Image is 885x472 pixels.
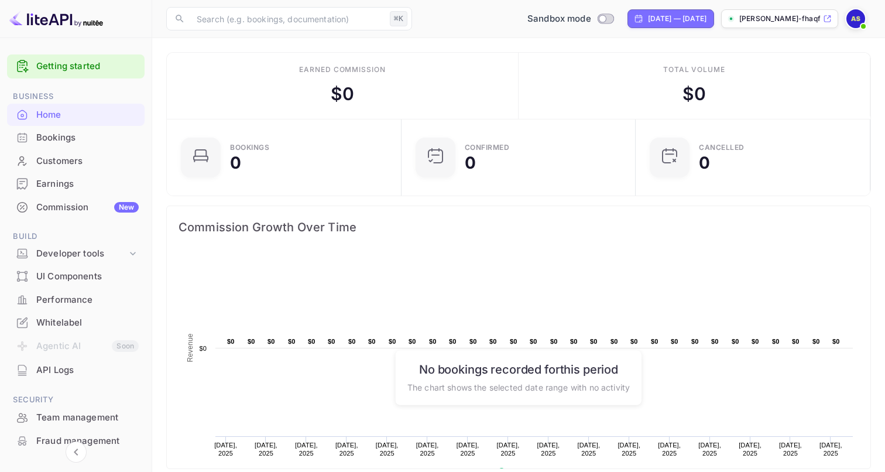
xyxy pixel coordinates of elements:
[227,338,235,345] text: $0
[7,289,145,310] a: Performance
[7,173,145,196] div: Earnings
[550,338,558,345] text: $0
[618,442,640,457] text: [DATE], 2025
[36,131,139,145] div: Bookings
[114,202,139,213] div: New
[9,9,103,28] img: LiteAPI logo
[199,345,207,352] text: $0
[308,338,315,345] text: $0
[537,442,560,457] text: [DATE], 2025
[465,144,510,151] div: Confirmed
[376,442,399,457] text: [DATE], 2025
[36,411,139,425] div: Team management
[299,64,386,75] div: Earned commission
[295,442,318,457] text: [DATE], 2025
[331,81,354,107] div: $ 0
[651,338,658,345] text: $0
[682,81,706,107] div: $ 0
[7,359,145,381] a: API Logs
[7,230,145,243] span: Build
[752,338,759,345] text: $0
[732,338,739,345] text: $0
[698,442,721,457] text: [DATE], 2025
[530,338,537,345] text: $0
[255,442,277,457] text: [DATE], 2025
[36,177,139,191] div: Earnings
[36,316,139,330] div: Whitelabel
[739,13,821,24] p: [PERSON_NAME]-fhaqf.[PERSON_NAME]...
[267,338,275,345] text: $0
[179,218,859,237] span: Commission Growth Over Time
[416,442,439,457] text: [DATE], 2025
[230,144,269,151] div: Bookings
[7,150,145,172] a: Customers
[390,11,407,26] div: ⌘K
[190,7,385,30] input: Search (e.g. bookings, documentation)
[7,150,145,173] div: Customers
[711,338,719,345] text: $0
[577,442,600,457] text: [DATE], 2025
[407,362,630,376] h6: No bookings recorded for this period
[658,442,681,457] text: [DATE], 2025
[527,12,591,26] span: Sandbox mode
[699,155,710,171] div: 0
[36,293,139,307] div: Performance
[248,338,255,345] text: $0
[671,338,678,345] text: $0
[489,338,497,345] text: $0
[36,270,139,283] div: UI Components
[497,442,520,457] text: [DATE], 2025
[288,338,296,345] text: $0
[699,144,745,151] div: CANCELLED
[7,126,145,149] div: Bookings
[648,13,706,24] div: [DATE] — [DATE]
[7,312,145,333] a: Whitelabel
[7,394,145,406] span: Security
[36,364,139,377] div: API Logs
[792,338,800,345] text: $0
[36,435,139,448] div: Fraud management
[7,173,145,194] a: Earnings
[36,155,139,168] div: Customers
[630,338,638,345] text: $0
[7,312,145,334] div: Whitelabel
[449,338,457,345] text: $0
[663,64,726,75] div: Total volume
[348,338,356,345] text: $0
[7,126,145,148] a: Bookings
[36,247,127,261] div: Developer tools
[570,338,578,345] text: $0
[7,406,145,429] div: Team management
[328,338,335,345] text: $0
[772,338,780,345] text: $0
[7,196,145,219] div: CommissionNew
[7,265,145,287] a: UI Components
[590,338,598,345] text: $0
[409,338,416,345] text: $0
[510,338,517,345] text: $0
[7,430,145,453] div: Fraud management
[739,442,761,457] text: [DATE], 2025
[429,338,437,345] text: $0
[7,406,145,428] a: Team management
[457,442,479,457] text: [DATE], 2025
[819,442,842,457] text: [DATE], 2025
[610,338,618,345] text: $0
[779,442,802,457] text: [DATE], 2025
[214,442,237,457] text: [DATE], 2025
[7,359,145,382] div: API Logs
[36,201,139,214] div: Commission
[335,442,358,457] text: [DATE], 2025
[7,90,145,103] span: Business
[691,338,699,345] text: $0
[523,12,618,26] div: Switch to Production mode
[389,338,396,345] text: $0
[7,196,145,218] a: CommissionNew
[66,442,87,463] button: Collapse navigation
[368,338,376,345] text: $0
[832,338,840,345] text: $0
[465,155,476,171] div: 0
[7,265,145,288] div: UI Components
[7,54,145,78] div: Getting started
[230,155,241,171] div: 0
